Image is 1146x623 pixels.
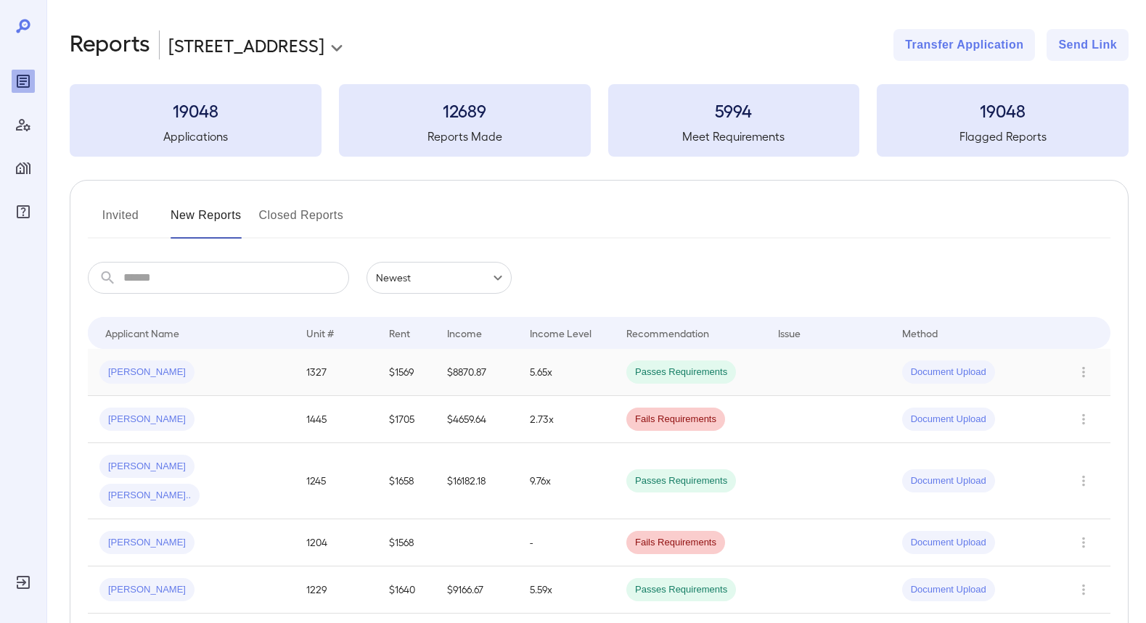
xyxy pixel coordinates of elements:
[306,324,334,342] div: Unit #
[626,474,736,488] span: Passes Requirements
[902,583,995,597] span: Document Upload
[377,443,435,519] td: $1658
[105,324,179,342] div: Applicant Name
[608,99,860,122] h3: 5994
[435,443,518,519] td: $16182.18
[99,536,195,550] span: [PERSON_NAME]
[377,519,435,566] td: $1568
[12,571,35,594] div: Log Out
[295,566,377,614] td: 1229
[626,324,709,342] div: Recommendation
[1072,360,1095,384] button: Row Actions
[877,99,1129,122] h3: 19048
[377,396,435,443] td: $1705
[518,443,615,519] td: 9.76x
[99,583,195,597] span: [PERSON_NAME]
[902,366,995,379] span: Document Upload
[435,349,518,396] td: $8870.87
[12,70,35,93] div: Reports
[70,84,1129,157] summary: 19048Applications12689Reports Made5994Meet Requirements19048Flagged Reports
[435,396,518,443] td: $4659.64
[518,519,615,566] td: -
[530,324,592,342] div: Income Level
[12,157,35,180] div: Manage Properties
[626,366,736,379] span: Passes Requirements
[518,566,615,614] td: 5.59x
[608,128,860,145] h5: Meet Requirements
[518,396,615,443] td: 2.73x
[259,204,344,239] button: Closed Reports
[70,29,150,61] h2: Reports
[902,474,995,488] span: Document Upload
[877,128,1129,145] h5: Flagged Reports
[377,566,435,614] td: $1640
[377,349,435,396] td: $1569
[902,324,938,342] div: Method
[295,519,377,566] td: 1204
[435,566,518,614] td: $9166.67
[99,460,195,474] span: [PERSON_NAME]
[295,396,377,443] td: 1445
[70,128,322,145] h5: Applications
[389,324,412,342] div: Rent
[778,324,801,342] div: Issue
[626,536,725,550] span: Fails Requirements
[99,489,200,503] span: [PERSON_NAME]..
[518,349,615,396] td: 5.65x
[626,583,736,597] span: Passes Requirements
[171,204,242,239] button: New Reports
[70,99,322,122] h3: 19048
[99,366,195,379] span: [PERSON_NAME]
[339,128,591,145] h5: Reports Made
[1047,29,1129,61] button: Send Link
[1072,408,1095,431] button: Row Actions
[893,29,1035,61] button: Transfer Application
[88,204,153,239] button: Invited
[99,413,195,426] span: [PERSON_NAME]
[339,99,591,122] h3: 12689
[295,349,377,396] td: 1327
[626,413,725,426] span: Fails Requirements
[12,113,35,136] div: Manage Users
[168,33,324,57] p: [STREET_ADDRESS]
[1072,578,1095,601] button: Row Actions
[1072,469,1095,492] button: Row Actions
[12,200,35,223] div: FAQ
[1072,531,1095,554] button: Row Actions
[902,413,995,426] span: Document Upload
[447,324,482,342] div: Income
[295,443,377,519] td: 1245
[902,536,995,550] span: Document Upload
[367,262,512,294] div: Newest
